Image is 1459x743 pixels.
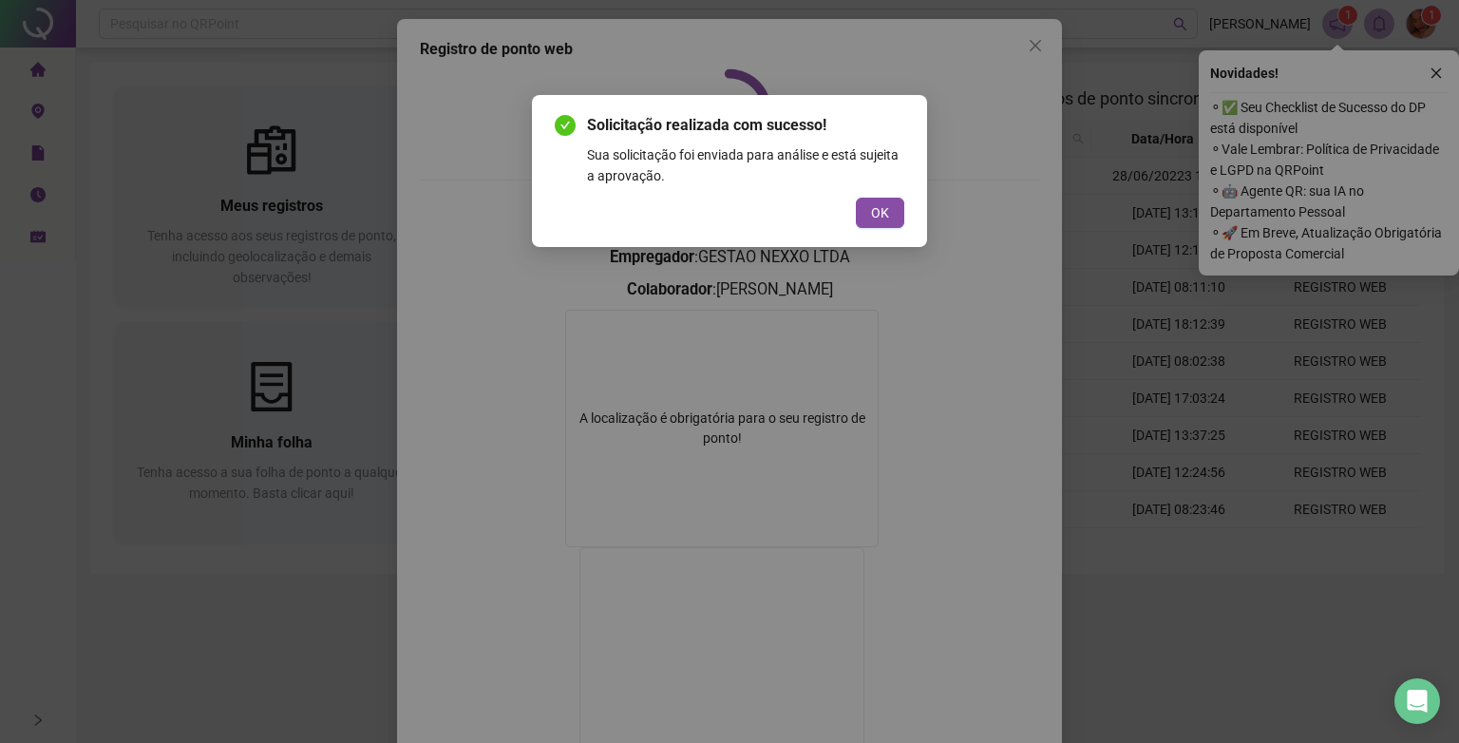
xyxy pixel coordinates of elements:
[587,114,904,137] span: Solicitação realizada com sucesso!
[555,115,576,136] span: check-circle
[1394,678,1440,724] div: Open Intercom Messenger
[856,198,904,228] button: OK
[587,144,904,186] div: Sua solicitação foi enviada para análise e está sujeita a aprovação.
[871,202,889,223] span: OK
